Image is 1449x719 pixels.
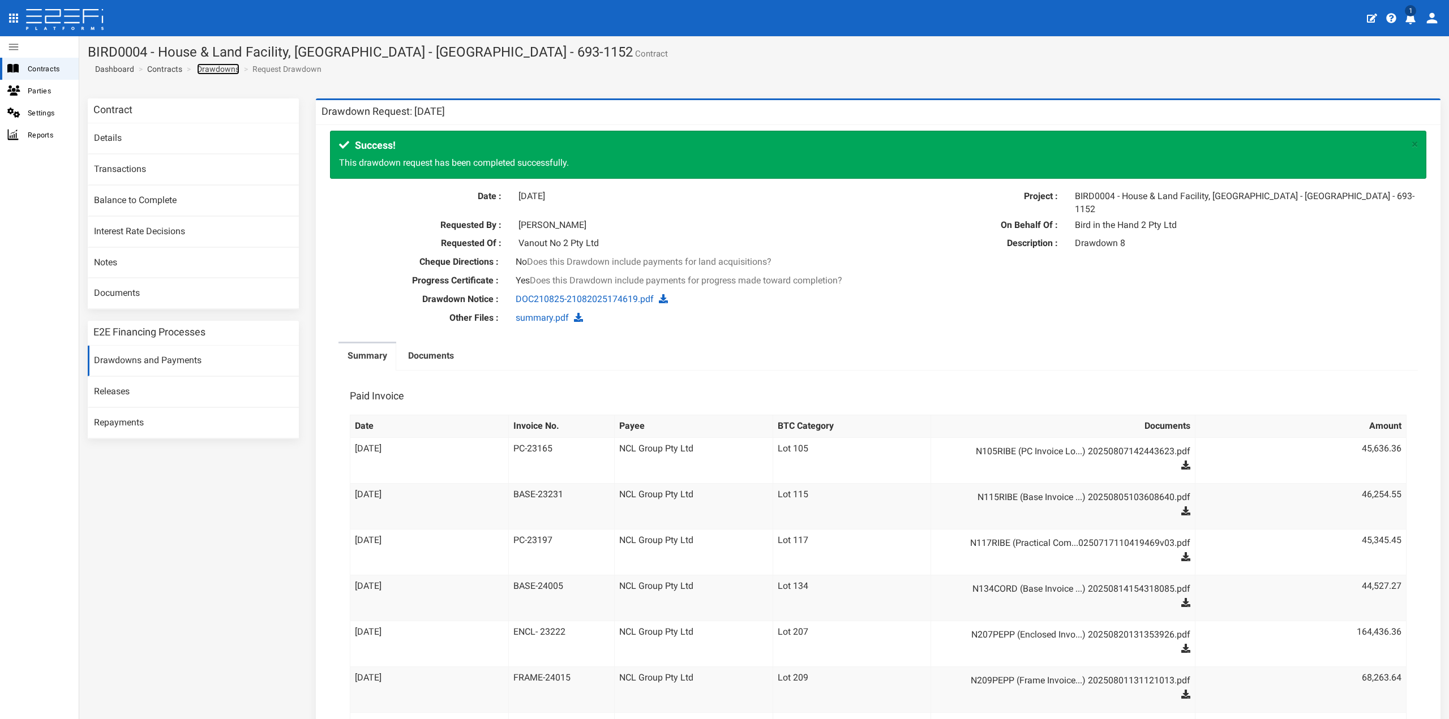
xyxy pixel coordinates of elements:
[88,186,299,216] a: Balance to Complete
[509,529,615,575] td: PC-23197
[633,50,668,58] small: Contract
[947,671,1190,690] a: N209PEPP (Frame Invoice...) 20250801131121013.pdf
[1412,139,1418,150] button: ×
[887,237,1067,250] label: Description :
[516,312,569,323] a: summary.pdf
[91,64,134,74] span: Dashboard
[88,377,299,407] a: Releases
[947,442,1190,460] a: N105RIBE (PC Invoice Lo...) 20250807142443623.pdf
[321,256,507,269] label: Cheque Directions :
[1066,190,1426,216] div: BIRD0004 - House & Land Facility, [GEOGRAPHIC_DATA] - [GEOGRAPHIC_DATA] - 693-1152
[399,343,463,372] a: Documents
[887,190,1067,203] label: Project :
[530,275,842,286] span: Does this Drawdown include payments for progress made toward completion?
[241,63,321,75] li: Request Drawdown
[28,84,70,97] span: Parties
[330,219,510,232] label: Requested By :
[330,131,1426,179] div: This drawdown request has been completed successfully.
[510,190,870,203] div: [DATE]
[887,219,1067,232] label: On Behalf Of :
[614,415,773,438] th: Payee
[1195,438,1406,484] td: 45,636.36
[773,529,931,575] td: Lot 117
[773,438,931,484] td: Lot 105
[516,294,654,304] a: DOC210825-21082025174619.pdf
[1195,529,1406,575] td: 45,345.45
[330,190,510,203] label: Date :
[931,415,1195,438] th: Documents
[1066,237,1426,250] div: Drawdown 8
[28,128,70,141] span: Reports
[28,106,70,119] span: Settings
[614,529,773,575] td: NCL Group Pty Ltd
[350,415,509,438] th: Date
[614,484,773,529] td: NCL Group Pty Ltd
[507,256,1249,269] div: No
[88,346,299,376] a: Drawdowns and Payments
[1195,484,1406,529] td: 46,254.55
[339,140,1406,151] h4: Success!
[509,575,615,621] td: BASE-24005
[509,621,615,667] td: ENCL- 23222
[509,415,615,438] th: Invoice No.
[527,256,771,267] span: Does this Drawdown include payments for land acquisitions?
[1195,415,1406,438] th: Amount
[93,105,132,115] h3: Contract
[1066,219,1426,232] div: Bird in the Hand 2 Pty Ltd
[947,626,1190,644] a: N207PEPP (Enclosed Invo...) 20250820131353926.pdf
[350,391,404,401] h3: Paid Invoice
[88,154,299,185] a: Transactions
[350,529,509,575] td: [DATE]
[88,217,299,247] a: Interest Rate Decisions
[408,350,454,363] label: Documents
[28,62,70,75] span: Contracts
[773,415,931,438] th: BTC Category
[773,575,931,621] td: Lot 134
[1195,621,1406,667] td: 164,436.36
[1195,575,1406,621] td: 44,527.27
[93,327,205,337] h3: E2E Financing Processes
[321,293,507,306] label: Drawdown Notice :
[338,343,396,372] a: Summary
[147,63,182,75] a: Contracts
[88,408,299,438] a: Repayments
[614,621,773,667] td: NCL Group Pty Ltd
[350,667,509,713] td: [DATE]
[947,488,1190,506] a: N115RIBE (Base Invoice ...) 20250805103608640.pdf
[510,237,870,250] div: Vanout No 2 Pty Ltd
[321,274,507,287] label: Progress Certificate :
[509,438,615,484] td: PC-23165
[88,45,1441,59] h1: BIRD0004 - House & Land Facility, [GEOGRAPHIC_DATA] - [GEOGRAPHIC_DATA] - 693-1152
[509,484,615,529] td: BASE-23231
[507,274,1249,287] div: Yes
[947,534,1190,552] a: N117RIBE (Practical Com...0250717110419469v03.pdf
[773,484,931,529] td: Lot 115
[1195,667,1406,713] td: 68,263.64
[614,667,773,713] td: NCL Group Pty Ltd
[773,667,931,713] td: Lot 209
[350,484,509,529] td: [DATE]
[947,580,1190,598] a: N134CORD (Base Invoice ...) 20250814154318085.pdf
[88,123,299,154] a: Details
[321,106,445,117] h3: Drawdown Request: [DATE]
[197,63,239,75] a: Drawdowns
[330,237,510,250] label: Requested Of :
[614,575,773,621] td: NCL Group Pty Ltd
[614,438,773,484] td: NCL Group Pty Ltd
[773,621,931,667] td: Lot 207
[510,219,870,232] div: [PERSON_NAME]
[348,350,387,363] label: Summary
[350,438,509,484] td: [DATE]
[91,63,134,75] a: Dashboard
[88,278,299,309] a: Documents
[350,621,509,667] td: [DATE]
[350,575,509,621] td: [DATE]
[509,667,615,713] td: FRAME-24015
[321,312,507,325] label: Other Files :
[88,248,299,278] a: Notes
